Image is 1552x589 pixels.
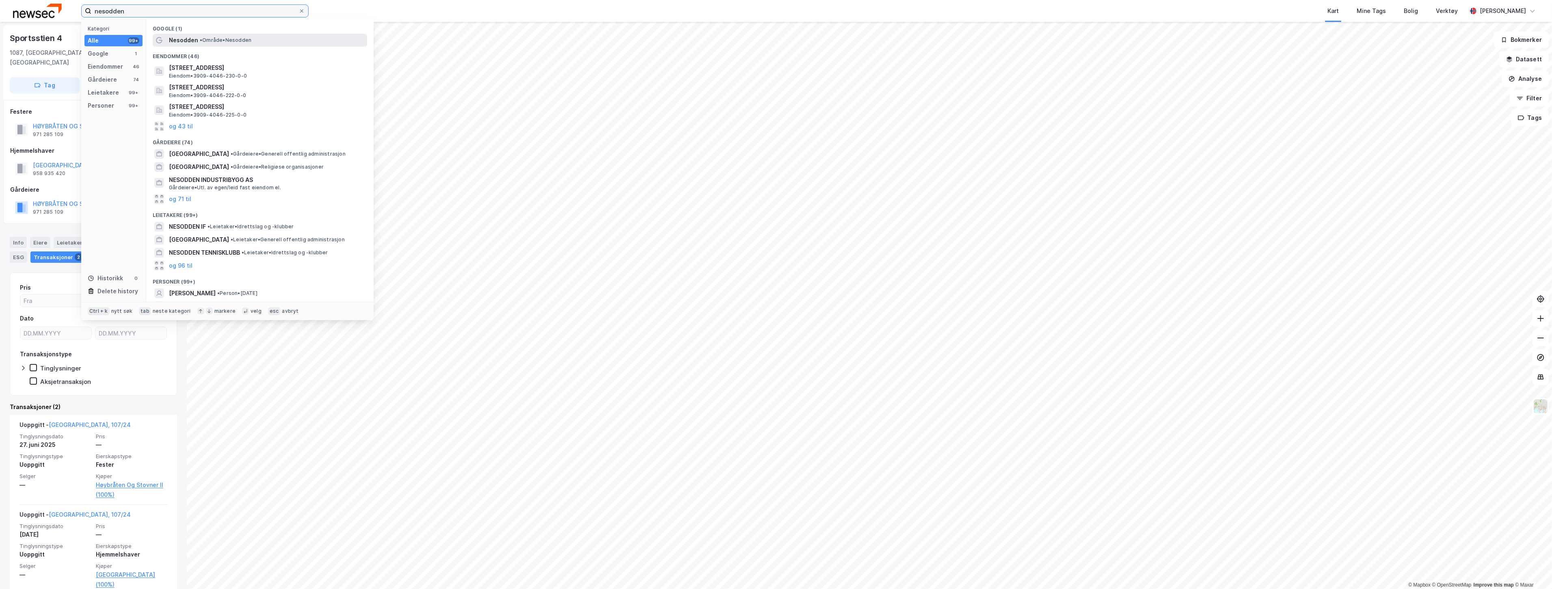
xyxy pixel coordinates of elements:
[169,162,229,172] span: [GEOGRAPHIC_DATA]
[96,480,167,500] a: Høybråten Og Stovner Il (100%)
[91,5,298,17] input: Søk på adresse, matrikkel, gårdeiere, leietakere eller personer
[231,151,346,157] span: Gårdeiere • Generell offentlig administrasjon
[10,77,80,93] button: Tag
[19,453,91,460] span: Tinglysningstype
[214,308,236,314] div: markere
[20,327,91,339] input: DD.MM.YYYY
[169,35,198,45] span: Nesodden
[40,378,91,385] div: Aksjetransaksjon
[169,112,246,118] span: Eiendom • 3909-4046-225-0-0
[96,523,167,530] span: Pris
[169,184,281,191] span: Gårdeiere • Utl. av egen/leid fast eiendom el.
[96,543,167,550] span: Eierskapstype
[1408,582,1431,588] a: Mapbox
[200,37,202,43] span: •
[169,248,240,258] span: NESODDEN TENNISKLUBB
[40,364,81,372] div: Tinglysninger
[282,308,298,314] div: avbryt
[1502,71,1549,87] button: Analyse
[33,131,63,138] div: 971 285 109
[19,523,91,530] span: Tinglysningsdato
[1357,6,1386,16] div: Mine Tags
[96,550,167,559] div: Hjemmelshaver
[169,82,364,92] span: [STREET_ADDRESS]
[169,175,364,185] span: NESODDEN INDUSTRIBYGG AS
[1480,6,1526,16] div: [PERSON_NAME]
[128,102,139,109] div: 99+
[30,251,86,263] div: Transaksjoner
[231,236,233,243] span: •
[33,170,65,177] div: 958 935 420
[88,101,114,110] div: Personer
[153,308,191,314] div: neste kategori
[146,47,374,61] div: Eiendommer (46)
[88,36,99,45] div: Alle
[10,237,27,248] div: Info
[75,253,83,261] div: 2
[10,107,177,117] div: Festere
[133,275,139,282] div: 0
[96,440,167,450] div: —
[169,102,364,112] span: [STREET_ADDRESS]
[10,32,63,45] div: Sportsstien 4
[1499,51,1549,67] button: Datasett
[169,92,246,99] span: Eiendom • 3909-4046-222-0-0
[49,421,131,428] a: [GEOGRAPHIC_DATA], 107/24
[88,49,108,58] div: Google
[169,73,247,79] span: Eiendom • 3909-4046-230-0-0
[97,286,138,296] div: Delete history
[20,283,31,292] div: Pris
[19,543,91,550] span: Tinglysningstype
[208,223,294,230] span: Leietaker • Idrettslag og -klubber
[1511,550,1552,589] div: Kontrollprogram for chat
[88,75,117,84] div: Gårdeiere
[30,237,50,248] div: Eiere
[96,530,167,539] div: —
[88,307,110,315] div: Ctrl + k
[111,308,133,314] div: nytt søk
[20,349,72,359] div: Transaksjonstype
[169,63,364,73] span: [STREET_ADDRESS]
[19,433,91,440] span: Tinglysningsdato
[88,88,119,97] div: Leietakere
[20,314,34,323] div: Dato
[96,460,167,470] div: Fester
[169,194,191,204] button: og 71 til
[1511,110,1549,126] button: Tags
[19,420,131,433] div: Uoppgitt -
[208,223,210,230] span: •
[242,249,328,256] span: Leietaker • Idrettslag og -klubber
[19,530,91,539] div: [DATE]
[146,206,374,220] div: Leietakere (99+)
[1510,90,1549,106] button: Filter
[1436,6,1458,16] div: Verktøy
[231,164,324,170] span: Gårdeiere • Religiøse organisasjoner
[20,294,91,307] input: Fra
[146,272,374,287] div: Personer (99+)
[146,133,374,147] div: Gårdeiere (74)
[19,563,91,570] span: Selger
[133,63,139,70] div: 46
[1494,32,1549,48] button: Bokmerker
[96,433,167,440] span: Pris
[169,261,192,271] button: og 96 til
[217,290,220,296] span: •
[10,402,177,412] div: Transaksjoner (2)
[139,307,151,315] div: tab
[10,48,114,67] div: 1087, [GEOGRAPHIC_DATA], [GEOGRAPHIC_DATA]
[19,510,131,523] div: Uoppgitt -
[19,480,91,490] div: —
[200,37,251,43] span: Område • Nesodden
[169,222,206,232] span: NESODDEN IF
[54,237,99,248] div: Leietakere
[242,249,244,256] span: •
[231,236,345,243] span: Leietaker • Generell offentlig administrasjon
[10,146,177,156] div: Hjemmelshaver
[128,89,139,96] div: 99+
[146,19,374,34] div: Google (1)
[49,511,131,518] a: [GEOGRAPHIC_DATA], 107/24
[96,473,167,480] span: Kjøper
[88,273,123,283] div: Historikk
[10,251,27,263] div: ESG
[1327,6,1339,16] div: Kart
